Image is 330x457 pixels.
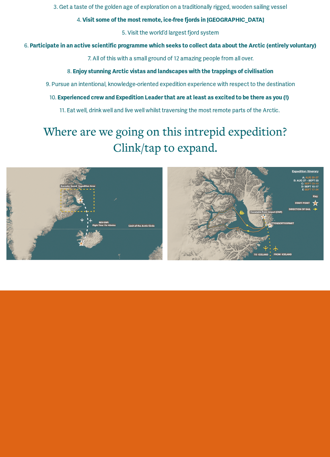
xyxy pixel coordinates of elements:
[23,54,323,64] p: All of this with a small ground of 12 amazing people from all over.
[58,95,289,101] strong: Experienced crew and Expedition Leader that are at least as excited to be there as you (!)
[73,68,273,75] strong: Enjoy stunning Arctic vistas and landscapes with the trappings of civilisation
[23,28,323,38] p: Visit the world’d largest fjord system
[30,43,316,49] strong: Participate in an active scientific programme which seeks to collect data about the Arctic (entir...
[82,17,264,24] strong: Visit some of the most remote, ice-free fjords in [GEOGRAPHIC_DATA]
[20,124,310,156] h2: Where are we going on this intrepid expedition? Clink/tap to expand.
[23,80,323,90] p: Pursue an intentional, knowledge-oriented expedition experience with respect to the destination
[23,2,323,12] p: Get a taste of the golden age of exploration on a traditionally rigged, wooden sailing vessel
[23,106,323,116] p: Eat well, drink well and live well whilst traversing the most remote parts of the Arctic.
